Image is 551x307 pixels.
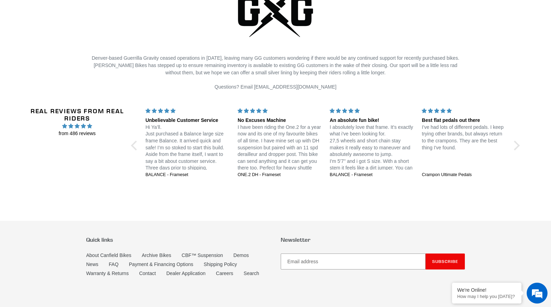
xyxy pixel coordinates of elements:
[281,254,426,269] input: Email address
[146,172,229,178] a: BALANCE - Frameset
[27,107,126,122] h2: Real Reviews from Real Riders
[238,172,321,178] a: ONE.2 DH - Frameset
[86,262,98,267] a: News
[146,107,229,115] div: 5 stars
[422,124,505,151] p: I've had lots of different pedals. I keep trying other brands, but always return to the crampons....
[86,237,270,243] p: Quick links
[204,262,237,267] a: Shipping Policy
[142,252,171,258] a: Archive Bikes
[426,254,465,269] button: Subscribe
[216,271,233,276] a: Careers
[8,38,18,49] div: Navigation go back
[92,55,459,61] span: Denver-based Guerrilla Gravity ceased operations in [DATE], leaving many GG customers wondering i...
[238,117,321,124] div: No Excuses Machine
[94,63,458,75] span: [PERSON_NAME] Bikes has stepped up to ensure remaining inventory is available to existing GG cust...
[40,88,96,158] span: We're online!
[129,262,193,267] a: Payment & Financing Options
[457,287,516,293] div: We're Online!
[457,294,516,299] p: How may I help you today?
[233,252,249,258] a: Demos
[166,271,206,276] a: Dealer Application
[330,124,413,226] p: I absolutely love that frame. It's exactly what i've been looking for. 27,5 wheels and short chai...
[422,172,505,178] a: Crampon Ultimate Pedals
[3,190,132,214] textarea: Type your message and hit 'Enter'
[47,39,127,48] div: Chat with us now
[114,3,131,20] div: Minimize live chat window
[27,122,126,130] span: 4.96 stars
[238,107,321,115] div: 5 stars
[281,237,465,243] p: Newsletter
[422,107,505,115] div: 5 stars
[330,117,413,124] div: An absolute fun bike!
[139,271,156,276] a: Contact
[86,271,129,276] a: Warranty & Returns
[432,259,458,264] span: Subscribe
[422,117,505,124] div: Best flat pedals out there
[27,130,126,137] span: from 486 reviews
[244,271,259,276] a: Search
[330,172,413,178] a: BALANCE - Frameset
[182,252,223,258] a: CBF™ Suspension
[86,83,465,91] p: Questions? Email [EMAIL_ADDRESS][DOMAIN_NAME]
[86,252,131,258] a: About Canfield Bikes
[109,262,118,267] a: FAQ
[146,117,229,124] div: Unbelievable Customer Service
[238,124,321,206] p: I have been riding the One.2 for a year now and its one of my favourite bikes of all time. I have...
[22,35,40,52] img: d_696896380_company_1647369064580_696896380
[330,107,413,115] div: 5 stars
